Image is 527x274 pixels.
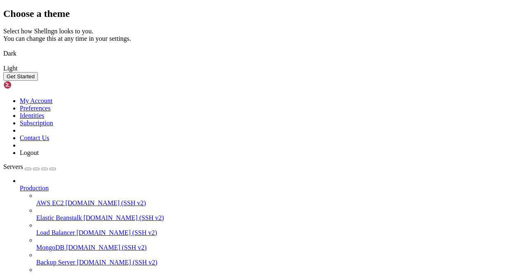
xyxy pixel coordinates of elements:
a: Production [20,185,524,192]
li: Load Balancer [DOMAIN_NAME] (SSH v2) [36,222,524,237]
a: MongoDB [DOMAIN_NAME] (SSH v2) [36,244,524,251]
a: Elastic Beanstalk [DOMAIN_NAME] (SSH v2) [36,214,524,222]
li: MongoDB [DOMAIN_NAME] (SSH v2) [36,237,524,251]
div: Select how Shellngn looks to you. You can change this at any time in your settings. [3,28,524,42]
span: [DOMAIN_NAME] (SSH v2) [84,214,164,221]
h2: Choose a theme [3,8,524,19]
li: Backup Server [DOMAIN_NAME] (SSH v2) [36,251,524,266]
span: [DOMAIN_NAME] (SSH v2) [65,199,146,206]
span: [DOMAIN_NAME] (SSH v2) [66,244,147,251]
span: Servers [3,163,23,170]
a: Load Balancer [DOMAIN_NAME] (SSH v2) [36,229,524,237]
a: Logout [20,149,39,156]
a: Servers [3,163,56,170]
span: AWS EC2 [36,199,64,206]
span: Production [20,185,49,192]
a: Contact Us [20,134,49,141]
img: Shellngn [3,81,51,89]
a: Subscription [20,119,53,126]
div: Light [3,65,524,72]
a: My Account [20,97,53,104]
a: Identities [20,112,44,119]
a: Preferences [20,105,51,112]
a: Backup Server [DOMAIN_NAME] (SSH v2) [36,259,524,266]
li: Elastic Beanstalk [DOMAIN_NAME] (SSH v2) [36,207,524,222]
button: Get Started [3,72,38,81]
span: MongoDB [36,244,64,251]
span: Load Balancer [36,229,75,236]
span: [DOMAIN_NAME] (SSH v2) [77,259,158,266]
span: [DOMAIN_NAME] (SSH v2) [77,229,157,236]
div: Dark [3,50,524,57]
a: AWS EC2 [DOMAIN_NAME] (SSH v2) [36,199,524,207]
li: AWS EC2 [DOMAIN_NAME] (SSH v2) [36,192,524,207]
span: Elastic Beanstalk [36,214,82,221]
span: Backup Server [36,259,75,266]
